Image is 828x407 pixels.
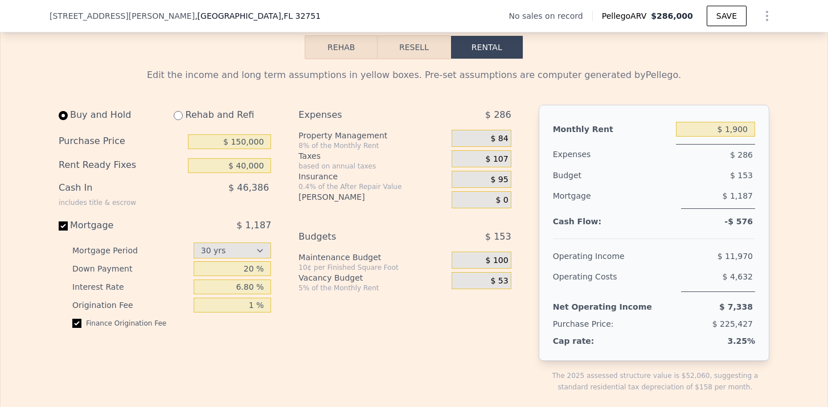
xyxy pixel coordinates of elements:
span: $ 107 [486,154,509,165]
div: 8% of the Monthly Rent [298,141,447,150]
span: $ 225,427 [712,319,753,328]
div: Cash Flow: [553,218,671,225]
div: Operating Income [553,246,632,266]
span: Pellego ARV [602,10,651,22]
div: [PERSON_NAME] [298,191,447,203]
div: Insurance [298,171,447,182]
div: Cash In [59,178,136,207]
span: -$ 576 [724,217,753,226]
span: $ 286 [730,150,753,159]
span: $ 53 [491,276,509,286]
span: $286,000 [651,11,693,20]
div: Rent Ready Fixes [59,158,183,173]
span: [STREET_ADDRESS][PERSON_NAME] [50,10,195,22]
div: No sales on record [509,10,592,22]
div: 5% of the Monthly Rent [298,283,447,293]
div: Property Management [298,130,447,141]
div: Origination Fee [72,296,189,314]
div: Cap rate: [553,335,632,347]
div: Monthly Rent [553,119,671,139]
button: Resell [378,35,450,59]
span: $ 0 [495,195,508,205]
div: Budget [553,165,632,186]
span: $ 1,187 [723,191,753,200]
div: Mortgage [59,219,186,232]
span: $ 286 [485,109,511,120]
span: , [GEOGRAPHIC_DATA] [195,10,321,22]
div: Net Operating Income [553,297,652,317]
span: $ 84 [491,134,509,144]
div: 0.4% of the After Repair Value [298,182,447,191]
span: $ 7,338 [719,302,753,311]
span: 3.25% [727,336,755,346]
div: Expenses [298,105,423,125]
span: $ 153 [485,231,511,242]
span: $ 46,386 [228,182,269,193]
div: Operating Costs [553,266,677,292]
div: Purchase Price [59,134,183,149]
button: Show Options [756,5,778,27]
button: SAVE [707,6,747,26]
div: Expenses [553,144,671,165]
div: includes title & escrow [59,198,136,207]
div: Purchase Price: [553,317,632,331]
div: based on annual taxes [298,162,447,171]
div: Taxes [298,150,447,162]
span: $ 4,632 [723,272,753,281]
span: $ 1,187 [236,220,271,231]
div: Interest Rate [72,278,189,296]
div: Maintenance Budget [298,252,447,263]
div: Mortgage [553,186,677,209]
span: , FL 32751 [281,11,321,20]
div: Vacancy Budget [298,272,447,283]
span: $ 153 [730,171,753,180]
div: Rehab and Refi [165,105,271,125]
div: Edit the income and long term assumptions in yellow boxes. Pre-set assumptions are computer gener... [59,68,769,82]
div: 10¢ per Finished Square Foot [298,263,447,272]
div: Finance Origination Fee [72,319,271,337]
div: Budgets [298,227,423,247]
span: $ 100 [486,256,509,266]
button: Rental [450,35,523,59]
span: $ 95 [491,175,509,185]
div: Buy and Hold [59,105,160,125]
button: Rehab [305,35,378,59]
div: Down Payment [72,260,189,278]
span: $ 11,970 [718,252,753,261]
div: Mortgage Period [72,241,189,260]
div: The 2025 assessed structure value is $52,060, suggesting a standard residential tax depreciation ... [541,370,769,393]
input: Mortgage$ 1,187 [59,221,68,231]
